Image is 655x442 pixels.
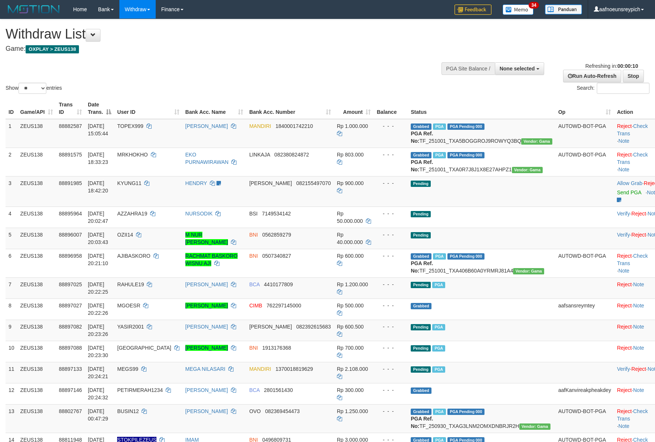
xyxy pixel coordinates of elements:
[337,324,364,330] span: Rp 600.500
[432,366,445,373] span: Marked by aafsolysreylen
[631,366,646,372] a: Reject
[617,211,630,217] a: Verify
[6,119,17,148] td: 1
[585,63,638,69] span: Refreshing in:
[262,232,291,238] span: Copy 0562859279 to clipboard
[374,98,408,119] th: Balance
[617,232,630,238] a: Verify
[433,152,446,158] span: Marked by aafpengsreynich
[185,152,229,165] a: EKO PURNAWIRAWAN
[6,176,17,207] td: 3
[555,404,614,433] td: AUTOWD-BOT-PGA
[249,232,258,238] span: BNI
[85,98,114,119] th: Date Trans.: activate to sort column descending
[6,27,429,42] h1: Withdraw List
[185,253,238,266] a: RACHMAT BASKORO WISNU AJI
[88,324,108,337] span: [DATE] 20:23:26
[521,138,552,145] span: Vendor URL: https://trx31.1velocity.biz
[447,409,484,415] span: PGA Pending
[377,210,405,217] div: - - -
[17,383,56,404] td: ZEUS138
[114,98,182,119] th: User ID: activate to sort column ascending
[337,303,364,309] span: Rp 500.000
[59,387,82,393] span: 88897146
[6,298,17,320] td: 8
[59,303,82,309] span: 88897027
[631,232,646,238] a: Reject
[617,324,632,330] a: Reject
[500,66,535,72] span: None selected
[408,98,555,119] th: Status
[249,281,259,287] span: BCA
[503,4,534,15] img: Button%20Memo.svg
[555,98,614,119] th: Op: activate to sort column ascending
[411,324,431,330] span: Pending
[249,387,259,393] span: BCA
[88,366,108,379] span: [DATE] 20:24:21
[88,232,108,245] span: [DATE] 20:03:43
[411,282,431,288] span: Pending
[447,152,484,158] span: PGA Pending
[618,268,629,274] a: Note
[617,253,648,266] a: Check Trans
[117,211,147,217] span: AZZAHRA19
[275,366,313,372] span: Copy 1370018819629 to clipboard
[617,152,632,158] a: Reject
[617,152,648,165] a: Check Trans
[617,408,648,422] a: Check Trans
[296,324,331,330] span: Copy 082392615683 to clipboard
[555,298,614,320] td: aafsansreymtey
[454,4,492,15] img: Feedback.jpg
[185,281,228,287] a: [PERSON_NAME]
[495,62,544,75] button: None selected
[563,70,621,82] a: Run Auto-Refresh
[617,253,632,259] a: Reject
[377,122,405,130] div: - - -
[88,408,108,422] span: [DATE] 00:47:29
[337,211,363,224] span: Rp 50.000.000
[411,131,433,144] b: PGA Ref. No:
[408,404,555,433] td: TF_250930_TXAG3LNM2OMXDNBRJR2H
[56,98,85,119] th: Trans ID: activate to sort column ascending
[246,98,334,119] th: Bank Acc. Number: activate to sort column ascending
[88,180,108,194] span: [DATE] 18:42:20
[377,302,405,309] div: - - -
[59,281,82,287] span: 88897025
[59,152,82,158] span: 88891575
[117,303,140,309] span: MGOESR
[555,249,614,277] td: AUTOWD-BOT-PGA
[17,298,56,320] td: ZEUS138
[433,409,446,415] span: Marked by aafsreyleap
[377,252,405,260] div: - - -
[617,408,632,414] a: Reject
[249,345,258,351] span: BNI
[411,345,431,352] span: Pending
[17,320,56,341] td: ZEUS138
[88,281,108,295] span: [DATE] 20:22:25
[337,387,364,393] span: Rp 300.000
[88,303,108,316] span: [DATE] 20:22:26
[264,387,293,393] span: Copy 2801561430 to clipboard
[275,123,313,129] span: Copy 1840001742210 to clipboard
[296,180,331,186] span: Copy 082155497070 to clipboard
[411,303,431,309] span: Grabbed
[117,387,163,393] span: PETIRMERAH1234
[88,152,108,165] span: [DATE] 18:33:23
[117,232,133,238] span: OZII14
[6,362,17,383] td: 11
[6,4,62,15] img: MOTION_logo.png
[555,383,614,404] td: aafKanvireakpheakdey
[337,232,363,245] span: Rp 40.000.000
[185,303,228,309] a: [PERSON_NAME]
[267,303,301,309] span: Copy 762297145000 to clipboard
[377,231,405,238] div: - - -
[59,345,82,351] span: 88897088
[249,253,258,259] span: BNI
[618,423,629,429] a: Note
[411,387,431,394] span: Grabbed
[447,253,484,260] span: PGA Pending
[432,282,445,288] span: Marked by aafnoeunsreypich
[377,365,405,373] div: - - -
[17,119,56,148] td: ZEUS138
[633,303,644,309] a: Note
